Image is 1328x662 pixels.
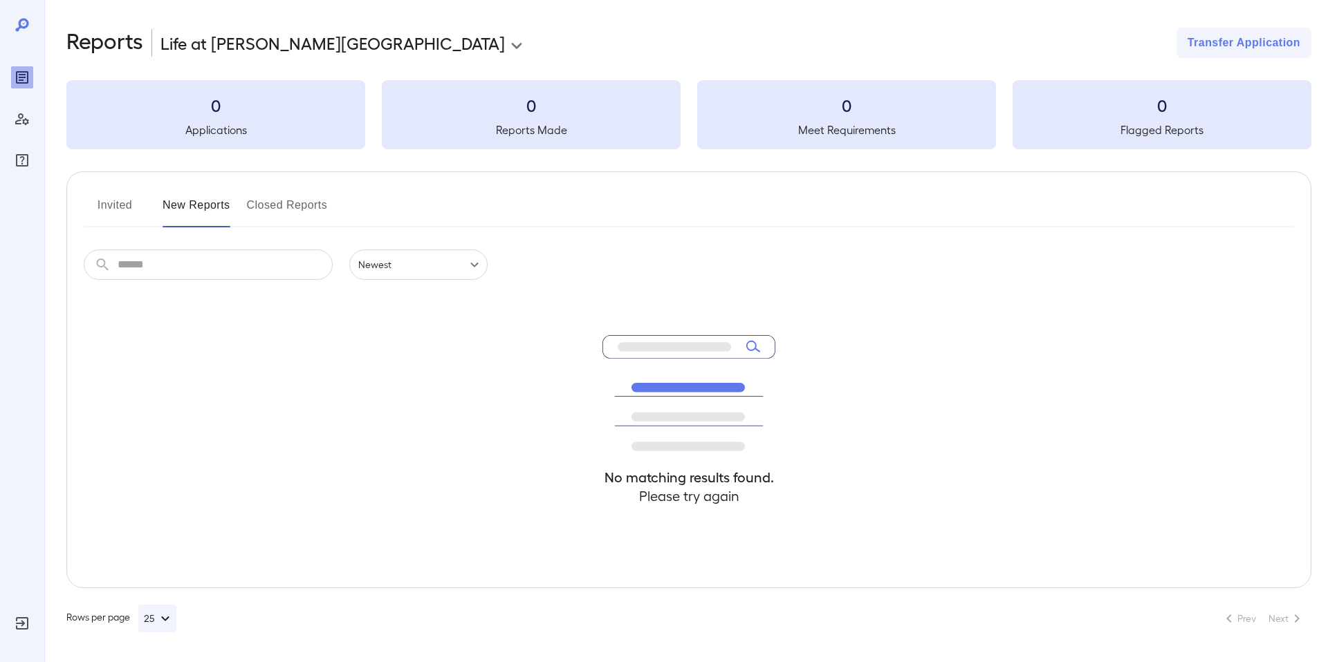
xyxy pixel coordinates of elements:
[66,28,143,58] h2: Reports
[66,94,365,116] h3: 0
[602,468,775,486] h4: No matching results found.
[247,194,328,227] button: Closed Reports
[11,66,33,88] div: Reports
[349,249,488,280] div: Newest
[66,80,1311,149] summary: 0Applications0Reports Made0Meet Requirements0Flagged Reports
[66,605,176,632] div: Rows per page
[11,612,33,634] div: Log Out
[163,194,230,227] button: New Reports
[160,32,505,54] p: Life at [PERSON_NAME][GEOGRAPHIC_DATA]
[11,108,33,130] div: Manage Users
[1177,28,1311,58] button: Transfer Application
[602,486,775,505] h4: Please try again
[66,122,365,138] h5: Applications
[1013,122,1311,138] h5: Flagged Reports
[84,194,146,227] button: Invited
[382,122,681,138] h5: Reports Made
[1013,94,1311,116] h3: 0
[382,94,681,116] h3: 0
[138,605,176,632] button: 25
[11,149,33,171] div: FAQ
[697,122,996,138] h5: Meet Requirements
[697,94,996,116] h3: 0
[1215,607,1311,630] nav: pagination navigation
